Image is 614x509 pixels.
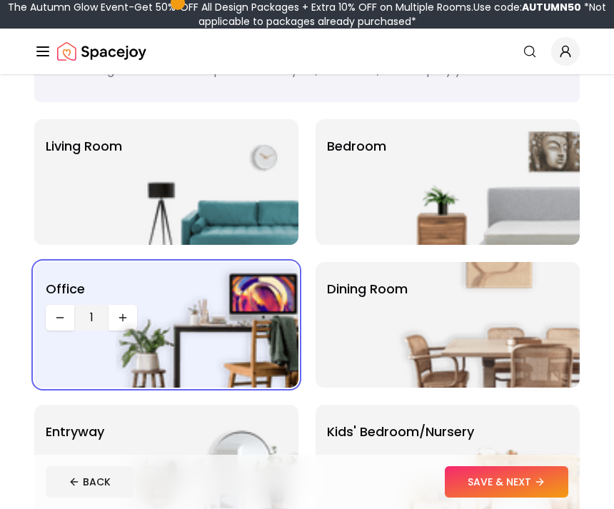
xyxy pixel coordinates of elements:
img: Bedroom [397,119,580,245]
p: Living Room [46,136,122,156]
p: Bedroom [327,136,386,156]
nav: Global [34,29,580,74]
button: BACK [46,466,134,498]
a: Spacejoy [57,37,146,66]
img: Living Room [116,119,298,245]
button: SAVE & NEXT [445,466,568,498]
img: Office [116,262,298,388]
img: Dining Room [397,262,580,388]
p: Office [46,279,85,299]
button: Decrease quantity [46,305,74,331]
img: Spacejoy Logo [57,37,146,66]
p: entryway [46,422,104,442]
button: Increase quantity [109,305,137,331]
p: Dining Room [327,279,408,299]
p: Kids' Bedroom/Nursery [327,422,474,442]
span: 1 [80,309,103,326]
